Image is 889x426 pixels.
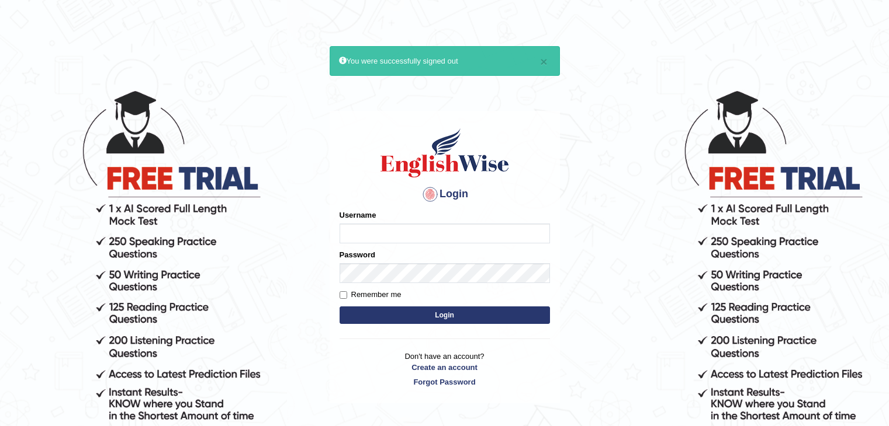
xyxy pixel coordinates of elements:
h4: Login [340,185,550,204]
a: Create an account [340,362,550,373]
label: Username [340,209,376,221]
label: Remember me [340,289,402,301]
input: Remember me [340,291,347,299]
label: Password [340,249,375,260]
button: × [540,55,547,68]
button: Login [340,306,550,324]
a: Forgot Password [340,376,550,387]
img: Logo of English Wise sign in for intelligent practice with AI [378,127,511,179]
div: You were successfully signed out [330,46,560,76]
p: Don't have an account? [340,351,550,387]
